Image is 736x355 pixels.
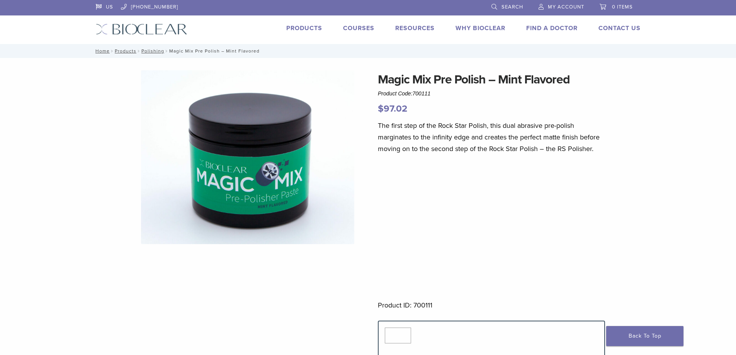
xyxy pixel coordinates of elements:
span: 700111 [413,90,431,97]
span: My Account [548,4,584,10]
span: $ [378,103,384,114]
a: Products [286,24,322,32]
a: Home [93,48,110,54]
iframe: YouTube video player [378,164,594,286]
span: / [110,49,115,53]
span: / [164,49,169,53]
img: Magic-Mix-scaled-e1629404389732-1920x1567-1.jpg [141,70,354,244]
a: Courses [343,24,374,32]
nav: Magic Mix Pre Polish – Mint Flavored [90,44,646,58]
a: Polishing [141,48,164,54]
a: Why Bioclear [456,24,505,32]
a: Find A Doctor [526,24,578,32]
img: Bioclear [96,24,187,35]
span: Search [501,4,523,10]
bdi: 97.02 [378,103,407,114]
a: Products [115,48,136,54]
a: Contact Us [598,24,641,32]
h1: Magic Mix Pre Polish – Mint Flavored [378,70,605,89]
span: / [136,49,141,53]
span: Product Code: [378,90,430,97]
p: The first step of the Rock Star Polish, this dual abrasive pre-polish marginates to the infinity ... [378,120,605,155]
p: Product ID: 700111 [378,299,605,311]
a: Resources [395,24,435,32]
a: Back To Top [606,326,683,346]
span: 0 items [612,4,633,10]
